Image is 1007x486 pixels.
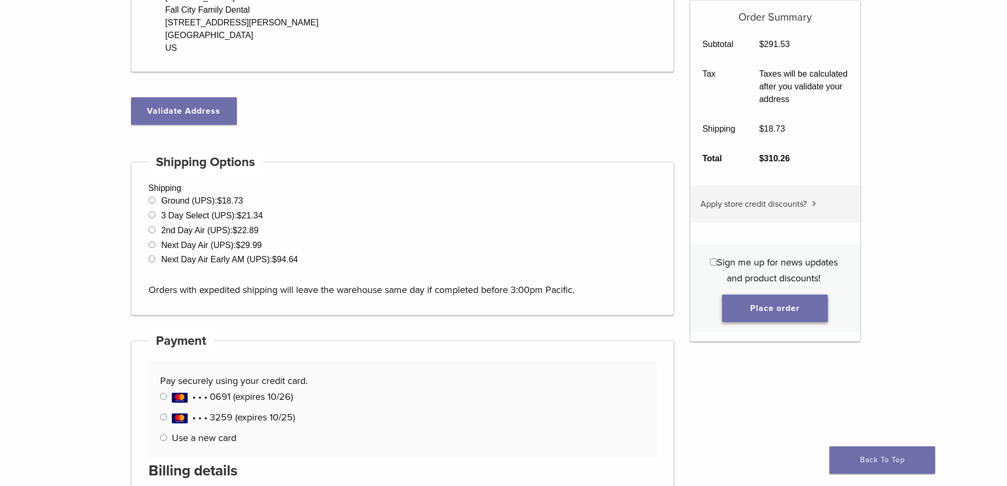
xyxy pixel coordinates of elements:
[217,196,222,205] span: $
[759,40,764,49] span: $
[759,124,764,133] span: $
[131,162,675,315] div: Shipping
[217,196,243,205] bdi: 18.73
[700,199,807,209] span: Apply store credit discounts?
[149,150,263,175] h4: Shipping Options
[161,241,262,250] label: Next Day Air (UPS):
[233,226,237,235] span: $
[172,391,293,402] span: • • • 0691 (expires 10/26)
[759,40,790,49] bdi: 291.53
[812,201,816,206] img: caret.svg
[690,114,747,144] th: Shipping
[690,30,747,59] th: Subtotal
[710,259,717,265] input: Sign me up for news updates and product discounts!
[172,432,236,444] label: Use a new card
[172,392,188,403] img: MasterCard
[161,211,263,220] label: 3 Day Select (UPS):
[172,413,188,424] img: MasterCard
[161,196,243,205] label: Ground (UPS):
[237,211,242,220] span: $
[690,1,860,24] h5: Order Summary
[131,97,237,125] button: Validate Address
[149,266,657,298] p: Orders with expedited shipping will leave the warehouse same day if completed before 3:00pm Pacific.
[161,255,298,264] label: Next Day Air Early AM (UPS):
[236,241,241,250] span: $
[690,144,747,173] th: Total
[272,255,277,264] span: $
[829,446,935,474] a: Back To Top
[233,226,258,235] bdi: 22.89
[747,59,860,114] td: Taxes will be calculated after you validate your address
[149,328,214,354] h4: Payment
[717,256,838,284] span: Sign me up for news updates and product discounts!
[172,411,295,423] span: • • • 3259 (expires 10/25)
[237,211,263,220] bdi: 21.34
[759,124,785,133] bdi: 18.73
[722,295,828,322] button: Place order
[236,241,262,250] bdi: 29.99
[759,154,764,163] span: $
[149,458,657,483] h3: Billing details
[160,373,644,389] p: Pay securely using your credit card.
[759,154,790,163] bdi: 310.26
[161,226,258,235] label: 2nd Day Air (UPS):
[690,59,747,114] th: Tax
[272,255,298,264] bdi: 94.64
